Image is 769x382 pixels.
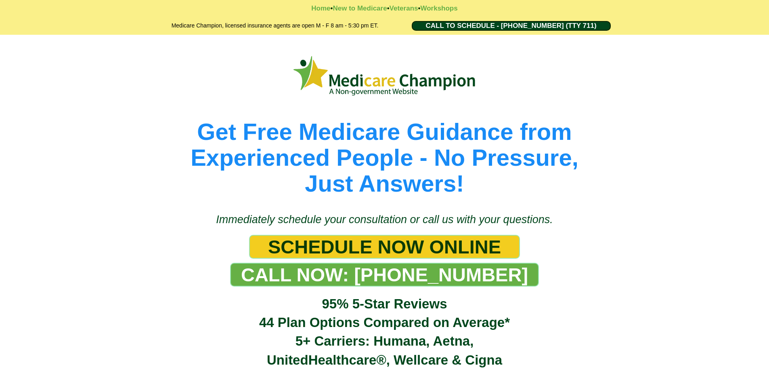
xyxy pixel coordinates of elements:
a: Home [311,4,330,12]
a: Veterans [390,4,418,12]
span: CALL NOW: [PHONE_NUMBER] [241,264,528,286]
a: CALL TO SCHEDULE - 1-888-344-8881 (TTY 711) [412,21,611,31]
strong: • [331,4,333,12]
span: 5+ Carriers: Humana, Aetna, [295,333,474,348]
strong: • [418,4,420,12]
span: CALL TO SCHEDULE - [PHONE_NUMBER] (TTY 711) [425,22,596,30]
span: 44 Plan Options Compared on Average* [259,315,510,330]
span: Immediately schedule your consultation or call us with your questions. [216,213,553,226]
a: New to Medicare [333,4,387,12]
strong: • [387,4,390,12]
span: SCHEDULE NOW ONLINE [268,236,501,258]
span: UnitedHealthcare®, Wellcare & Cigna [267,352,502,367]
a: CALL NOW: 1-888-344-8881 [230,263,539,287]
h2: Medicare Champion, licensed insurance agents are open M - F 8 am - 5:30 pm ET. [151,21,400,31]
span: Just Answers! [305,170,464,196]
span: Get Free Medicare Guidance from Experienced People - No Pressure, [191,118,578,171]
a: SCHEDULE NOW ONLINE [249,235,520,259]
span: 95% 5-Star Reviews [322,296,447,311]
a: Workshops [420,4,457,12]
